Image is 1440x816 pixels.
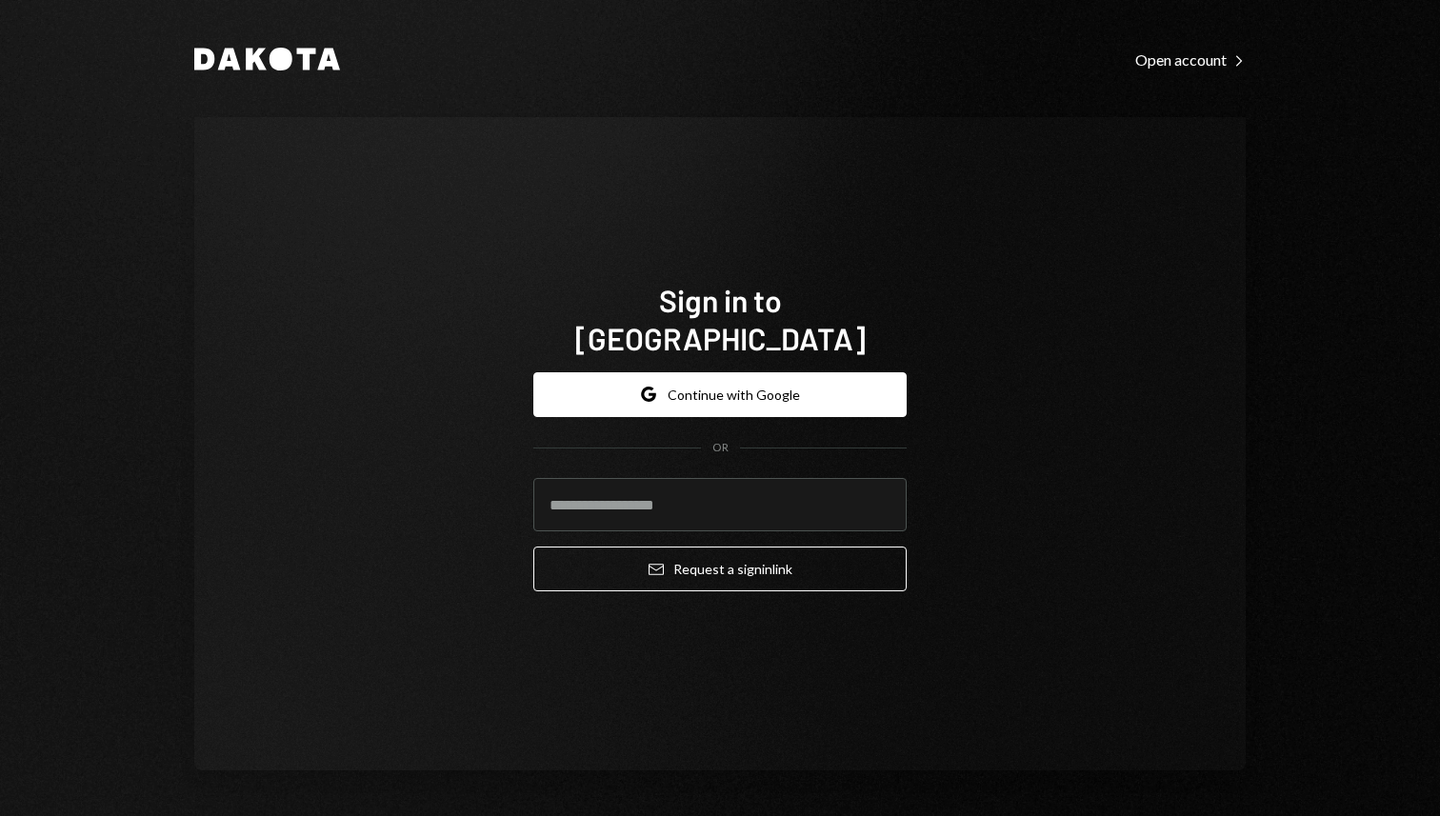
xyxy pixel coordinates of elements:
h1: Sign in to [GEOGRAPHIC_DATA] [533,281,907,357]
div: Open account [1135,50,1246,70]
div: OR [712,440,729,456]
button: Continue with Google [533,372,907,417]
a: Open account [1135,49,1246,70]
button: Request a signinlink [533,547,907,591]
